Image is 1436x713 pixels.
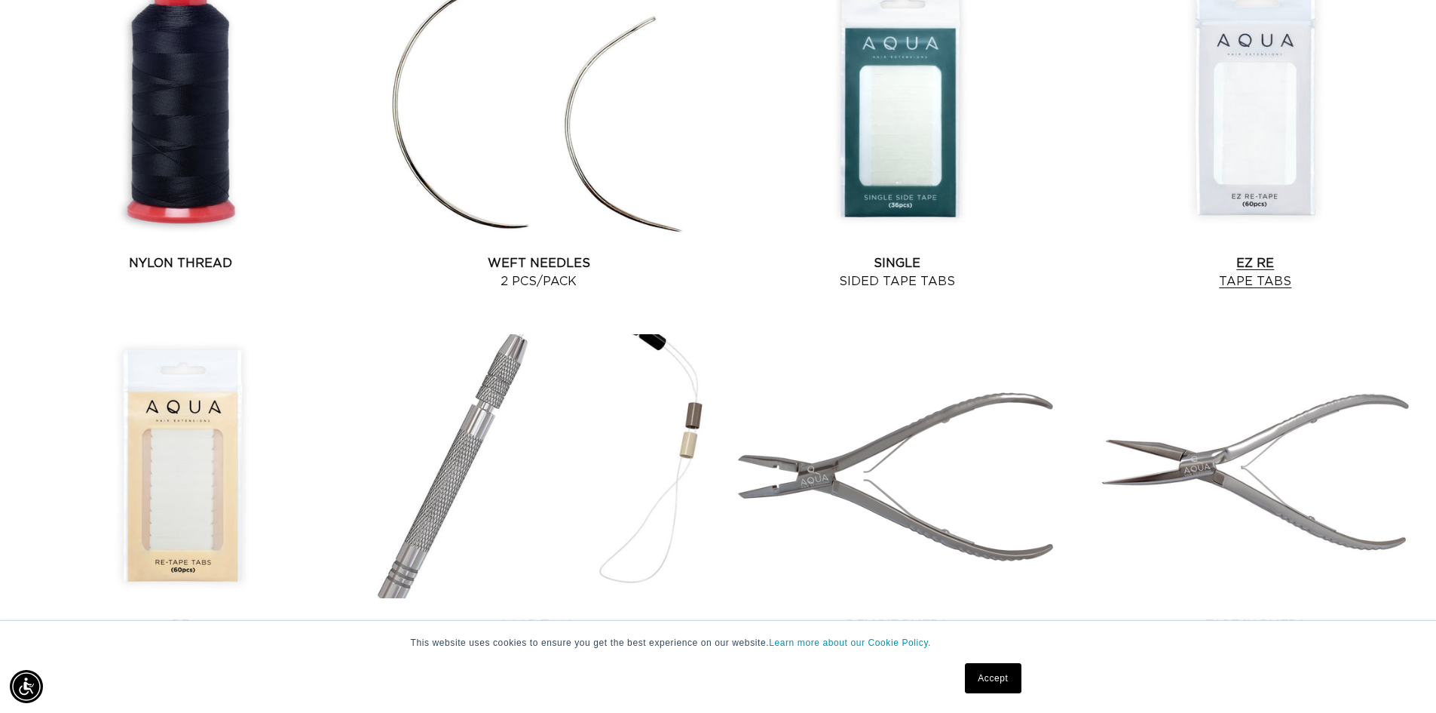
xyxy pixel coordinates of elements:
[724,254,1070,290] a: Single Sided Tape Tabs
[366,254,712,290] a: Weft Needles 2 pcs/pack
[411,636,1026,650] p: This website uses cookies to ensure you get the best experience on our website.
[366,616,712,635] a: Loop Tool
[769,638,931,648] a: Learn more about our Cookie Policy.
[8,254,354,272] a: Nylon Thread
[1082,616,1428,635] a: Tape In Pliers
[965,663,1021,693] a: Accept
[1361,641,1436,713] iframe: Chat Widget
[724,616,1070,635] a: Deluxe Pliers
[1082,254,1428,290] a: EZ Re Tape Tabs
[10,670,43,703] div: Accessibility Menu
[8,616,354,653] a: Re Tape Tabs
